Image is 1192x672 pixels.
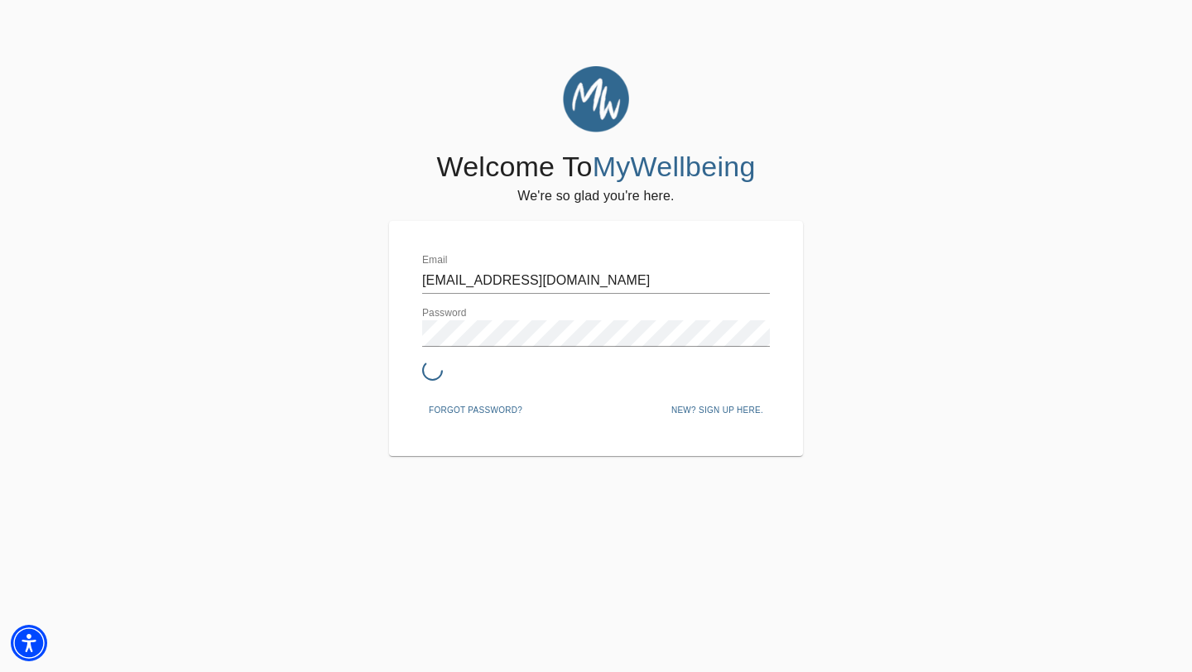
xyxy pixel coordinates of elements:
[665,398,770,423] button: New? Sign up here.
[517,185,674,208] h6: We're so glad you're here.
[593,151,756,182] span: MyWellbeing
[422,402,529,415] a: Forgot password?
[422,309,467,319] label: Password
[563,66,629,132] img: MyWellbeing
[11,625,47,661] div: Accessibility Menu
[422,256,448,266] label: Email
[429,403,522,418] span: Forgot password?
[422,398,529,423] button: Forgot password?
[436,150,755,185] h4: Welcome To
[671,403,763,418] span: New? Sign up here.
